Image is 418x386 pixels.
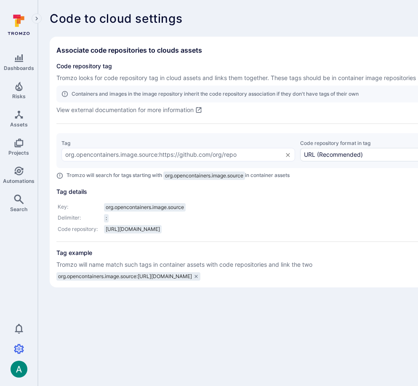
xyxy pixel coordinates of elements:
span: : [106,215,107,222]
a: View external documentation for more information [56,106,202,114]
button: Expand navigation menu [32,13,42,24]
span: Projects [8,150,29,156]
p: Key: [58,203,102,211]
div: org.opencontainers.image.source:[URL][DOMAIN_NAME] [56,272,200,281]
div: Tromzo will search for tags starting with in container assets [67,172,290,180]
span: Tag [61,140,295,146]
img: ACg8ocLSa5mPYBaXNx3eFu_EmspyJX0laNWN7cXOFirfQ7srZveEpg=s96-c [11,361,27,378]
input: org.opencontainers.image.source:https://github.com/org/repo [65,151,278,158]
span: Dashboards [4,65,34,71]
div: URL (Recommended) [304,151,363,158]
span: org.opencontainers.image.source [106,204,184,211]
span: org.opencontainers.image.source [165,172,243,179]
p: Code repository: [58,225,102,233]
span: Assets [10,121,28,128]
h2: Associate code repositories to clouds assets [56,46,202,54]
span: Automations [3,178,35,184]
button: Clear [285,152,291,158]
div: Arjan Dehar [11,361,27,378]
span: [URL][DOMAIN_NAME] [106,226,160,233]
span: Risks [12,93,26,99]
i: Expand navigation menu [34,15,40,22]
span: org.opencontainers.image.source:[URL][DOMAIN_NAME] [58,273,192,280]
span: Search [10,206,27,212]
p: Delimiter: [58,214,102,222]
div: Containers and images in the image repository inherit the code repository association if they don... [72,91,359,97]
